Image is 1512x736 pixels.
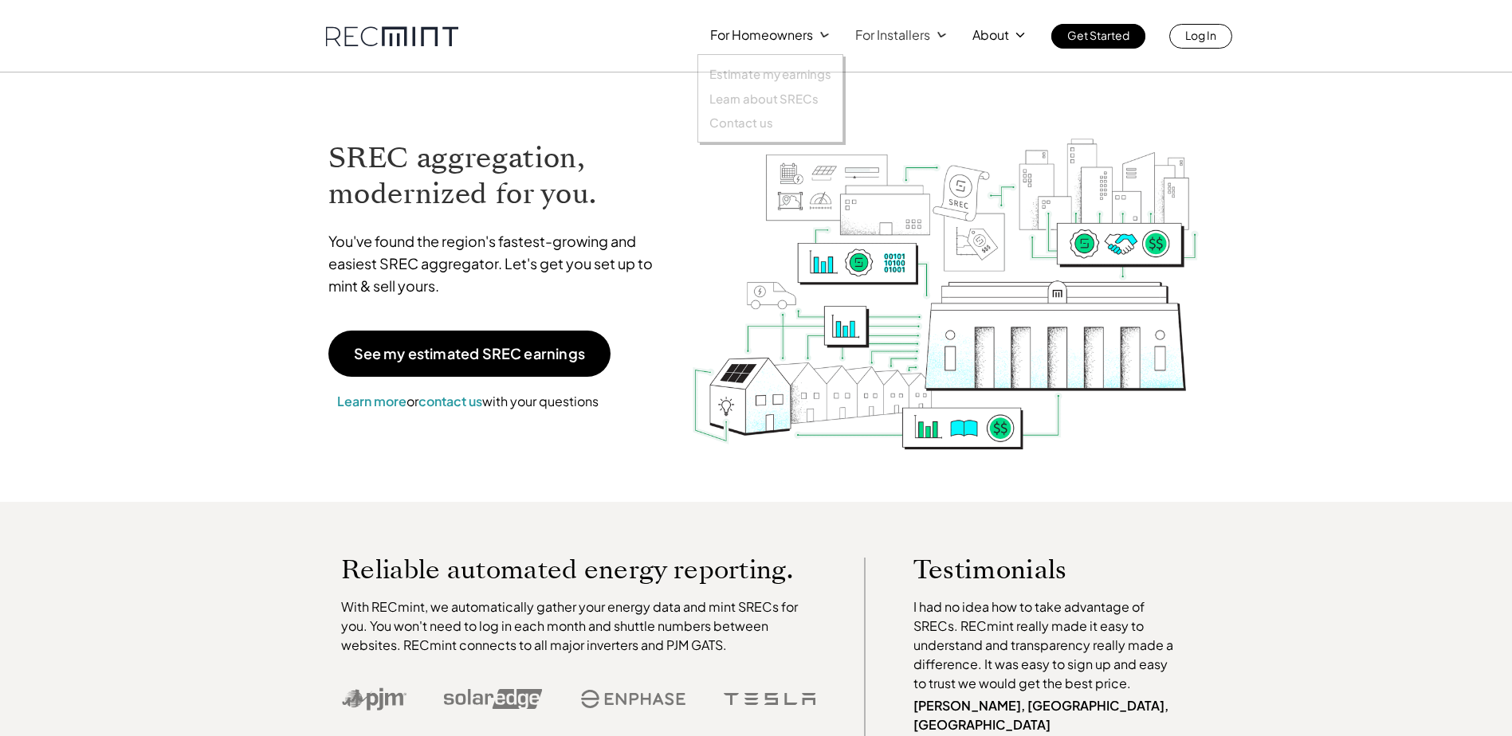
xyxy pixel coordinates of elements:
[855,24,930,46] p: For Installers
[341,558,816,581] p: Reliable automated energy reporting.
[328,331,611,377] a: See my estimated SREC earnings
[1185,24,1216,46] p: Log In
[691,96,1200,454] img: RECmint value cycle
[328,230,668,297] p: You've found the region's fastest-growing and easiest SREC aggregator. Let's get you set up to mi...
[913,558,1151,581] p: Testimonials
[354,346,585,361] p: See my estimated SREC earnings
[972,24,1009,46] p: About
[709,66,831,82] a: Estimate my earnings
[709,91,818,107] p: Learn about SRECs
[418,393,482,409] a: contact us
[1169,24,1232,49] a: Log In
[913,696,1181,734] p: [PERSON_NAME], [GEOGRAPHIC_DATA], [GEOGRAPHIC_DATA]
[328,391,607,412] p: or with your questions
[328,140,668,212] h1: SREC aggregation, modernized for you.
[1051,24,1145,49] a: Get Started
[709,91,831,107] a: Learn about SRECs
[1067,24,1129,46] p: Get Started
[709,115,773,131] p: Contact us
[913,597,1181,693] p: I had no idea how to take advantage of SRECs. RECmint really made it easy to understand and trans...
[710,24,813,46] p: For Homeowners
[341,597,816,655] p: With RECmint, we automatically gather your energy data and mint SRECs for you. You won't need to ...
[337,393,406,409] a: Learn more
[709,115,831,131] a: Contact us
